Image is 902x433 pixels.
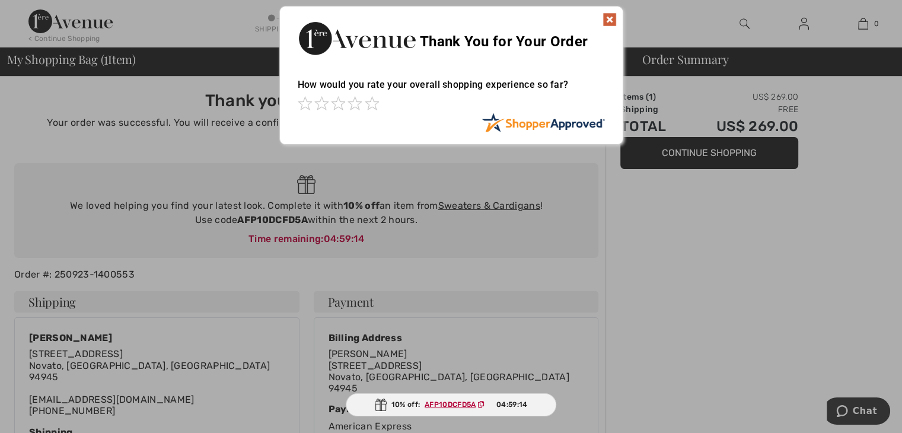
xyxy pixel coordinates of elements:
span: 04:59:14 [496,399,527,410]
div: How would you rate your overall shopping experience so far? [298,67,605,113]
span: Chat [26,8,50,19]
img: Thank You for Your Order [298,18,416,58]
img: Gift.svg [375,399,387,411]
div: 10% off: [346,393,557,416]
ins: AFP10DCFD5A [425,400,476,409]
img: x [603,12,617,27]
span: Thank You for Your Order [420,33,588,50]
